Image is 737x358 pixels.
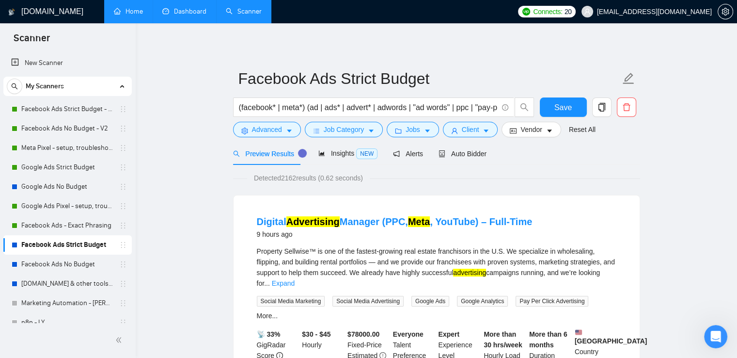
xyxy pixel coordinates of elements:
[272,279,295,287] a: Expand
[247,173,370,183] span: Detected 2162 results (0.62 seconds)
[238,66,620,91] input: Scanner name...
[332,296,404,307] span: Social Media Advertising
[569,124,596,135] a: Reset All
[408,216,430,227] mark: Meta
[356,148,377,159] span: NEW
[516,296,588,307] span: Pay Per Click Advertising
[119,125,127,132] span: holder
[457,296,508,307] span: Google Analytics
[257,296,325,307] span: Social Media Marketing
[257,228,533,240] div: 9 hours ago
[554,101,572,114] span: Save
[318,149,377,157] span: Insights
[575,329,582,336] img: 🇺🇸
[411,296,449,307] span: Google Ads
[226,7,262,16] a: searchScanner
[21,158,113,177] a: Google Ads Strict Budget
[119,163,127,171] span: holder
[21,196,113,216] a: Google Ads Pixel - setup, troubleshooting, tracking
[241,127,248,134] span: setting
[21,293,113,313] a: Marketing Automation - [PERSON_NAME]
[483,127,489,134] span: caret-down
[443,122,498,137] button: userClientcaret-down
[21,313,113,332] a: n8n - LY
[3,53,132,73] li: New Scanner
[114,7,143,16] a: homeHome
[119,202,127,210] span: holder
[617,98,636,117] button: delete
[502,122,561,137] button: idcardVendorcaret-down
[393,150,400,157] span: notification
[439,150,445,157] span: robot
[484,330,522,349] b: More than 30 hrs/week
[7,83,22,90] span: search
[533,6,562,17] span: Connects:
[298,149,307,158] div: Tooltip anchor
[21,255,113,274] a: Facebook Ads No Budget
[257,330,281,338] b: 📡 33%
[502,104,508,111] span: info-circle
[286,216,340,227] mark: Advertising
[368,127,375,134] span: caret-down
[393,150,423,158] span: Alerts
[718,8,733,16] a: setting
[718,4,733,19] button: setting
[622,72,635,85] span: edit
[257,312,278,320] a: More...
[6,31,58,51] span: Scanner
[252,124,282,135] span: Advanced
[575,329,647,345] b: [GEOGRAPHIC_DATA]
[8,4,15,20] img: logo
[546,127,553,134] span: caret-down
[119,105,127,113] span: holder
[313,127,320,134] span: bars
[395,127,402,134] span: folder
[119,144,127,152] span: holder
[324,124,364,135] span: Job Category
[233,150,240,157] span: search
[318,150,325,157] span: area-chart
[257,216,533,227] a: DigitalAdvertisingManager (PPC,Meta, YouTube) – Full-Time
[593,103,611,112] span: copy
[617,103,636,112] span: delete
[21,138,113,158] a: Meta Pixel - setup, troubleshooting, tracking
[387,122,439,137] button: folderJobscaret-down
[515,103,533,112] span: search
[264,279,270,287] span: ...
[21,177,113,196] a: Google Ads No Budget
[119,260,127,268] span: holder
[439,150,486,158] span: Auto Bidder
[302,330,330,338] b: $30 - $45
[162,7,206,16] a: dashboardDashboard
[26,77,64,96] span: My Scanners
[233,122,301,137] button: settingAdvancedcaret-down
[540,98,587,117] button: Save
[119,299,127,307] span: holder
[119,183,127,191] span: holder
[584,8,591,15] span: user
[257,246,616,289] div: Property Sellwise™ is one of the fastest-growing real estate franchisors in the U.S. We specializ...
[7,79,22,94] button: search
[239,101,498,114] input: Search Freelance Jobs...
[119,222,127,229] span: holder
[233,150,303,158] span: Preview Results
[592,98,612,117] button: copy
[119,280,127,288] span: holder
[119,319,127,326] span: holder
[11,53,124,73] a: New Scanner
[424,127,431,134] span: caret-down
[286,127,293,134] span: caret-down
[21,119,113,138] a: Facebook Ads No Budget - V2
[406,124,420,135] span: Jobs
[462,124,479,135] span: Client
[515,98,534,117] button: search
[565,6,572,17] span: 20
[522,8,530,16] img: upwork-logo.png
[520,124,542,135] span: Vendor
[451,127,458,134] span: user
[439,330,460,338] b: Expert
[510,127,517,134] span: idcard
[21,274,113,293] a: [DOMAIN_NAME] & other tools - [PERSON_NAME]
[305,122,383,137] button: barsJob Categorycaret-down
